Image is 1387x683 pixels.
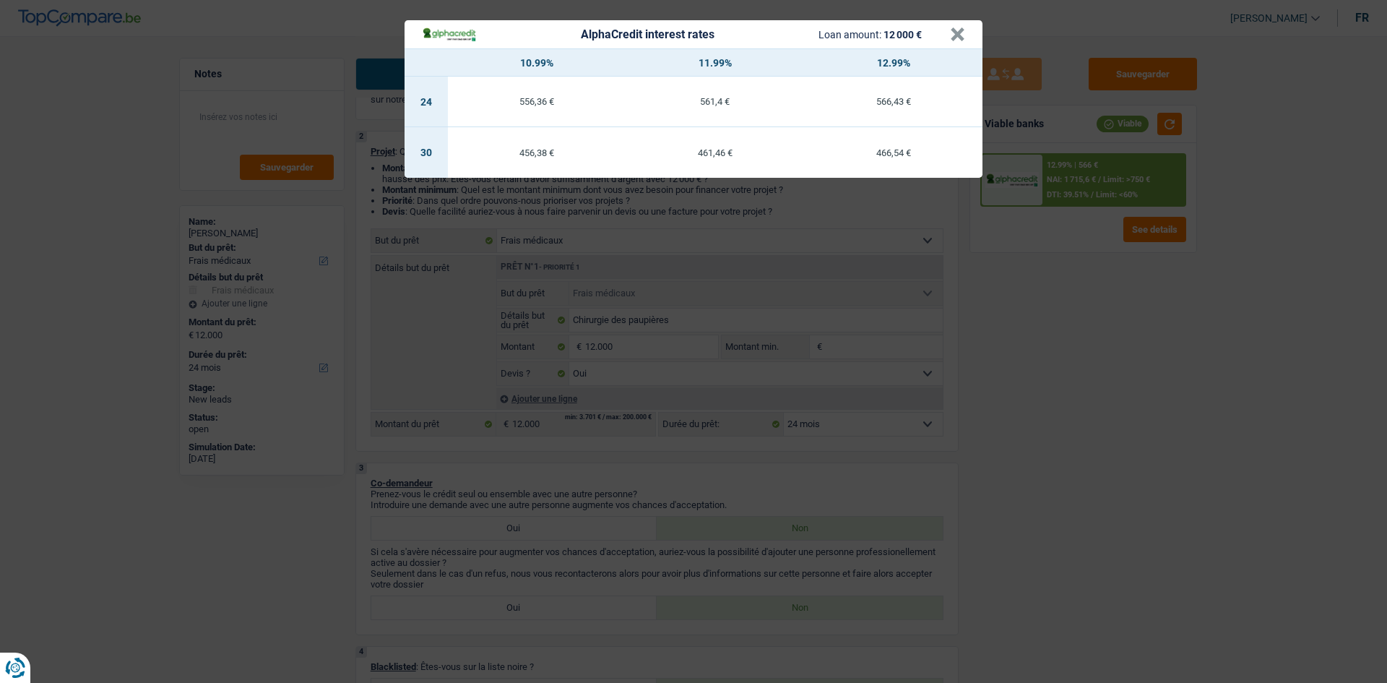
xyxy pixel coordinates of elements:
[626,148,805,158] div: 461,46 €
[626,97,805,106] div: 561,4 €
[804,97,982,106] div: 566,43 €
[448,97,626,106] div: 556,36 €
[448,49,626,77] th: 10.99%
[883,29,922,40] span: 12 000 €
[804,148,982,158] div: 466,54 €
[422,26,477,43] img: AlphaCredit
[581,29,714,40] div: AlphaCredit interest rates
[405,127,448,178] td: 30
[626,49,805,77] th: 11.99%
[405,77,448,127] td: 24
[448,148,626,158] div: 456,38 €
[818,29,881,40] span: Loan amount:
[804,49,982,77] th: 12.99%
[950,27,965,42] button: ×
